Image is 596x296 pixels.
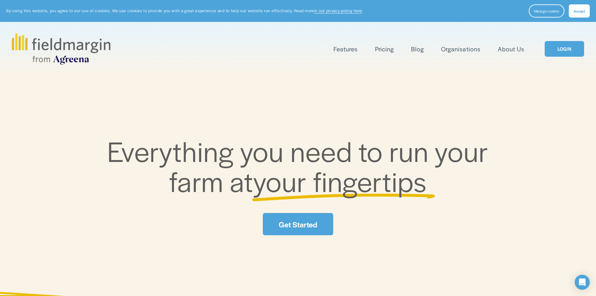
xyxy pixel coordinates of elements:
span: Everything you need to run your farm at [107,131,495,200]
a: in our privacy policy here [314,8,362,13]
a: Pricing [375,44,394,54]
button: Manage cookies [529,4,564,18]
a: About Us [498,44,524,54]
span: your fingertips [253,161,427,200]
a: Get Started [263,213,333,235]
span: Features [334,44,358,54]
a: folder dropdown [334,44,358,54]
a: Blog [411,44,424,54]
span: Manage cookies [534,8,559,13]
img: fieldmargin.com [12,33,110,65]
button: Accept [569,4,590,18]
div: Open Intercom Messenger [575,275,590,290]
a: LOGIN [545,41,584,57]
p: By using this website, you agree to our use of cookies. We use cookies to provide you with a grea... [6,8,363,14]
span: Accept [573,8,585,13]
a: Organisations [441,44,480,54]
